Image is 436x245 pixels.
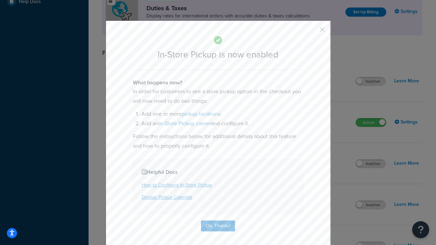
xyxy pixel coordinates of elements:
li: Add an and configure it. [141,119,303,128]
p: Follow the instructions below for additional details about this feature and how to properly confi... [133,132,303,151]
button: Ok, Thanks! [201,220,235,231]
a: pickup locations [182,110,220,118]
a: In-Store Pickup carrier [158,119,211,127]
a: How to Configure In-Store Pickup [142,181,212,189]
h4: Helpful Docs [142,168,294,176]
a: Display Pickup Calendar [142,194,192,201]
p: In order for customers to see a store pickup option in the checkout you will now need to do two t... [133,87,303,106]
li: Add one or more . [141,109,303,119]
h4: What happens now? [133,79,303,87]
h2: In-Store Pickup is now enabled [133,50,303,60]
